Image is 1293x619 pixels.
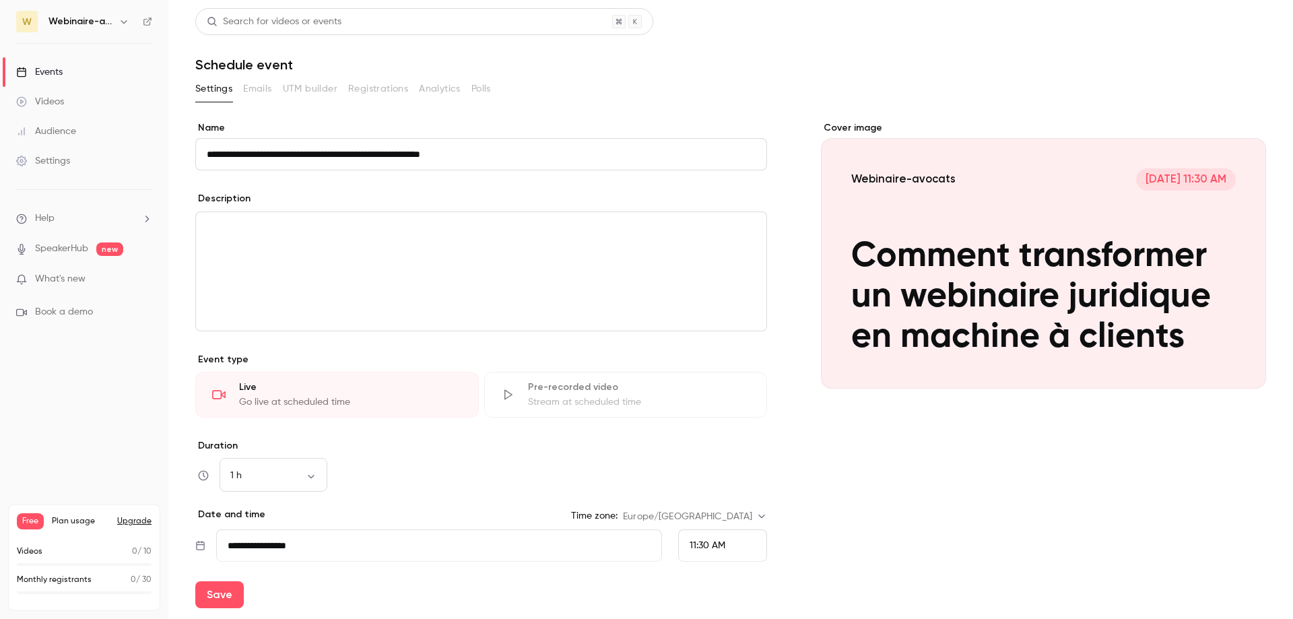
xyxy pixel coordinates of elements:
h6: Webinaire-avocats [48,15,113,28]
p: / 10 [132,546,152,558]
p: / 30 [131,574,152,586]
span: new [96,242,123,256]
button: Settings [195,78,232,100]
span: Book a demo [35,305,93,319]
span: Polls [471,82,491,96]
label: Name [195,121,767,135]
span: 11:30 AM [690,541,725,550]
div: Settings [16,154,70,168]
div: Videos [16,95,64,108]
h1: Schedule event [195,57,1266,73]
div: 1 h [220,469,327,482]
button: Upgrade [117,516,152,527]
div: Go live at scheduled time [239,395,462,409]
div: Events [16,65,63,79]
div: Live [239,381,462,394]
div: Europe/[GEOGRAPHIC_DATA] [623,510,767,523]
label: Time zone: [571,509,618,523]
label: Duration [195,439,767,453]
span: 0 [131,576,136,584]
section: description [195,211,767,331]
div: Search for videos or events [207,15,341,29]
span: What's new [35,272,86,286]
span: Emails [243,82,271,96]
div: Audience [16,125,76,138]
div: LiveGo live at scheduled time [195,372,479,418]
p: Date and time [195,508,265,521]
span: Analytics [419,82,461,96]
p: Videos [17,546,42,558]
a: SpeakerHub [35,242,88,256]
button: Save [195,581,244,608]
div: Pre-recorded videoStream at scheduled time [484,372,768,418]
span: UTM builder [283,82,337,96]
span: 0 [132,548,137,556]
div: From [678,529,767,562]
section: Cover image [821,121,1266,389]
div: editor [196,212,766,331]
span: Help [35,211,55,226]
div: Pre-recorded video [528,381,751,394]
span: Plan usage [52,516,109,527]
li: help-dropdown-opener [16,211,152,226]
label: Description [195,192,251,205]
span: Free [17,513,44,529]
span: W [22,15,32,29]
label: Cover image [821,121,1266,135]
div: Stream at scheduled time [528,395,751,409]
span: Registrations [348,82,408,96]
p: Monthly registrants [17,574,92,586]
p: Event type [195,353,767,366]
iframe: Noticeable Trigger [136,273,152,286]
